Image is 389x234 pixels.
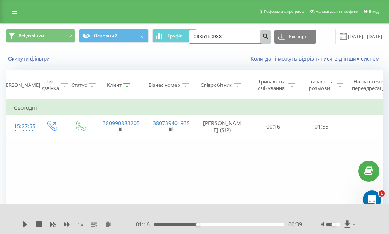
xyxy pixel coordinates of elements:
[288,220,302,228] span: 00:39
[153,119,190,127] a: 380739401935
[152,29,197,43] button: Графік
[352,78,385,92] div: Назва схеми переадресації
[363,190,381,209] iframe: Intercom live chat
[19,33,44,39] span: Всі дзвінки
[79,29,149,43] button: Основний
[195,115,249,138] td: [PERSON_NAME] (SIP)
[369,9,379,14] span: Вихід
[331,223,335,226] div: Accessibility label
[42,78,59,92] div: Тип дзвінка
[107,82,122,88] div: Клієнт
[71,82,87,88] div: Статус
[250,55,383,62] a: Коли дані можуть відрізнятися вiд інших систем
[167,33,183,39] span: Графік
[134,220,154,228] span: - 01:16
[6,29,75,43] button: Всі дзвінки
[274,30,316,44] button: Експорт
[201,82,232,88] div: Співробітник
[14,119,29,134] div: 15:27:55
[189,30,271,44] input: Пошук за номером
[1,82,40,88] div: [PERSON_NAME]
[256,78,286,92] div: Тривалість очікування
[249,115,298,138] td: 00:16
[6,55,54,62] button: Скинути фільтри
[196,223,200,226] div: Accessibility label
[78,220,83,228] span: 1 x
[149,82,180,88] div: Бізнес номер
[103,119,140,127] a: 380990883205
[298,115,346,138] td: 01:55
[379,190,385,197] span: 1
[264,9,304,14] span: Реферальна програма
[316,9,358,14] span: Налаштування профілю
[304,78,335,92] div: Тривалість розмови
